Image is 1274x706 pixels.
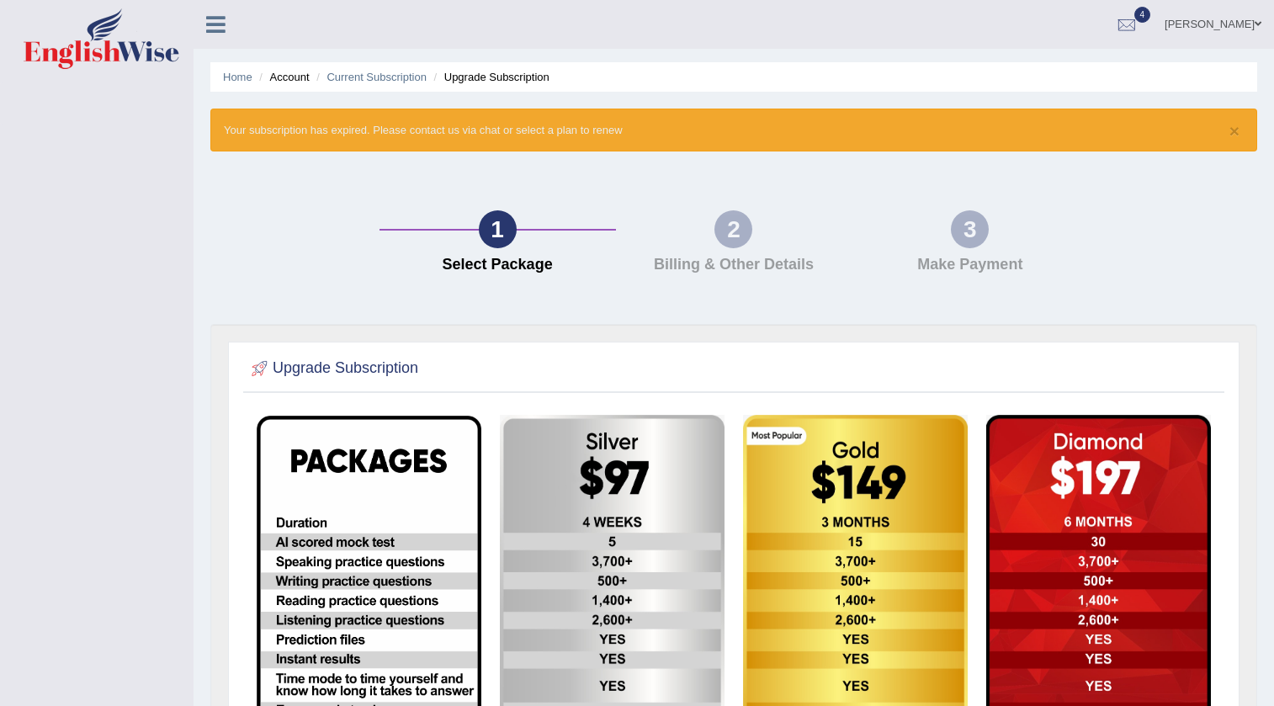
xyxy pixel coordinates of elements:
[255,69,309,85] li: Account
[714,210,752,248] div: 2
[247,356,418,381] h2: Upgrade Subscription
[1134,7,1151,23] span: 4
[1229,122,1239,140] button: ×
[223,71,252,83] a: Home
[951,210,989,248] div: 3
[326,71,427,83] a: Current Subscription
[388,257,608,273] h4: Select Package
[624,257,844,273] h4: Billing & Other Details
[430,69,549,85] li: Upgrade Subscription
[479,210,517,248] div: 1
[210,109,1257,151] div: Your subscription has expired. Please contact us via chat or select a plan to renew
[860,257,1080,273] h4: Make Payment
